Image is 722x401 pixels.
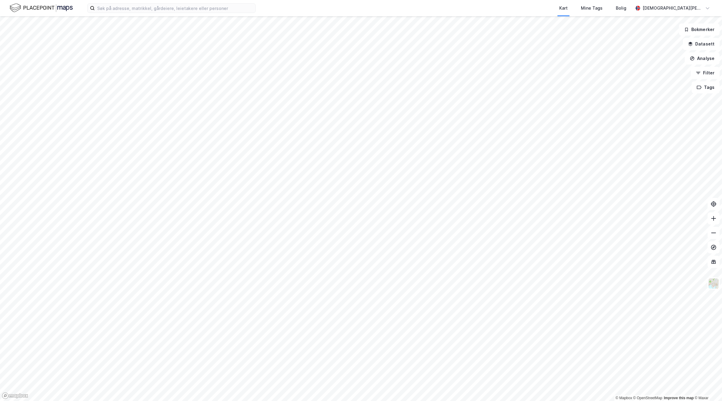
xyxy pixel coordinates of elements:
img: Z [708,278,719,289]
div: Bolig [616,5,626,12]
a: Mapbox [616,396,632,400]
div: Kart [559,5,568,12]
div: Mine Tags [581,5,603,12]
a: Improve this map [664,396,694,400]
a: OpenStreetMap [633,396,662,400]
button: Bokmerker [679,23,720,36]
iframe: Chat Widget [692,372,722,401]
img: logo.f888ab2527a4732fd821a326f86c7f29.svg [10,3,73,13]
a: Mapbox homepage [2,392,28,399]
button: Tags [692,81,720,93]
button: Analyse [685,52,720,64]
button: Filter [691,67,720,79]
div: [DEMOGRAPHIC_DATA][PERSON_NAME] [643,5,703,12]
button: Datasett [683,38,720,50]
input: Søk på adresse, matrikkel, gårdeiere, leietakere eller personer [95,4,255,13]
